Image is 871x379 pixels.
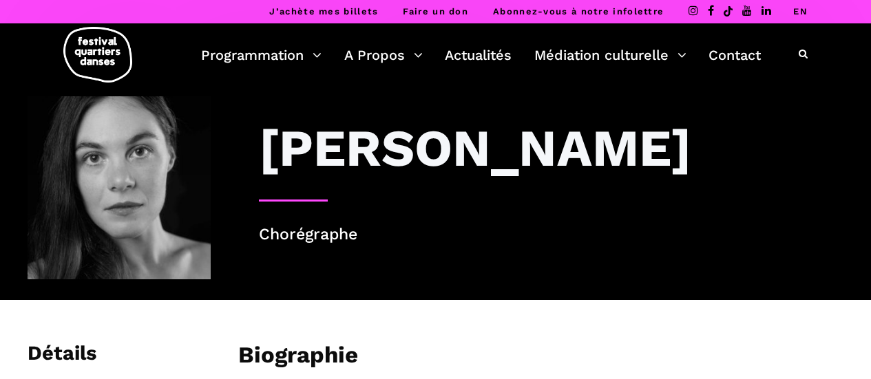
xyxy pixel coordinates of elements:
img: logo-fqd-med [63,27,132,83]
a: Programmation [201,43,322,67]
a: J’achète mes billets [269,6,378,17]
a: Actualités [445,43,512,67]
a: Contact [709,43,761,67]
a: Abonnez-vous à notre infolettre [493,6,664,17]
img: Rebecca Margolick [28,96,211,279]
h3: [PERSON_NAME] [259,117,691,179]
a: EN [793,6,808,17]
a: A Propos [344,43,423,67]
a: Médiation culturelle [534,43,686,67]
a: Faire un don [403,6,468,17]
h3: Détails [28,341,96,376]
p: Chorégraphe [259,222,843,248]
h3: Biographie [238,341,358,376]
